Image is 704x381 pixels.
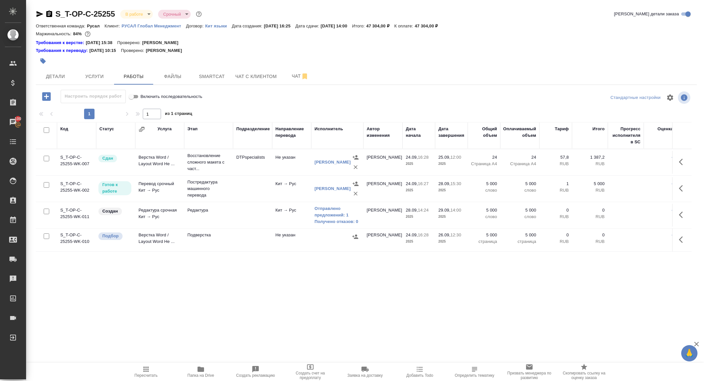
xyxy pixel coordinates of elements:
[392,363,447,381] button: Добавить Todo
[233,151,272,174] td: DTPspecialists
[406,208,418,213] p: 28.09,
[557,363,611,381] button: Скопировать ссылку на оценку заказа
[36,10,44,18] button: Скопировать ссылку для ЯМессенджера
[675,154,691,170] button: Здесь прячутся важные кнопки
[135,373,158,378] span: Пересчитать
[684,346,695,360] span: 🙏
[611,126,640,145] div: Прогресс исполнителя в SC
[275,126,308,139] div: Направление перевода
[438,232,450,237] p: 26.09,
[161,11,183,17] button: Срочный
[406,126,432,139] div: Дата начала
[146,47,187,54] p: [PERSON_NAME]
[455,373,494,378] span: Определить тематику
[36,40,86,46] div: Нажми, чтобы открыть папку с инструкцией
[315,218,360,225] a: Получено отказов: 0
[675,181,691,196] button: Здесь прячутся важные кнопки
[575,161,605,167] p: RUB
[186,24,205,28] p: Договор:
[117,40,142,46] p: Проверено:
[675,207,691,223] button: Здесь прячутся важные кнопки
[363,151,403,174] td: [PERSON_NAME]
[124,11,145,17] button: В работе
[418,181,429,186] p: 16:27
[135,177,184,200] td: Перевод срочный Кит → Рус
[672,155,673,160] a: -
[315,126,343,132] div: Исполнитель
[672,181,673,186] a: -
[504,214,536,220] p: слово
[121,47,146,54] p: Проверено:
[98,207,132,216] div: Заказ еще не согласован с клиентом, искать исполнителей рано
[438,161,464,167] p: 2025
[99,126,114,132] div: Статус
[196,72,227,81] span: Smartcat
[363,229,403,251] td: [PERSON_NAME]
[350,232,360,242] button: Назначить
[351,179,360,189] button: Назначить
[135,204,184,227] td: Редактура срочная Кит → Рус
[315,205,360,218] a: Отправлено предложений: 1
[321,24,352,28] p: [DATE] 14:00
[471,207,497,214] p: 5 000
[543,154,569,161] p: 57,8
[504,238,536,245] p: страница
[36,24,87,28] p: Ответственная команда:
[504,181,536,187] p: 5 000
[504,207,536,214] p: 5 000
[122,23,186,28] a: РУСАЛ Глобал Менеджмент
[675,232,691,247] button: Здесь прячутся важные кнопки
[609,93,662,103] div: split button
[89,47,121,54] p: [DATE] 10:15
[575,232,605,238] p: 0
[158,10,191,19] div: В работе
[36,47,89,54] div: Нажми, чтобы открыть папку с инструкцией
[406,155,418,160] p: 24.09,
[438,208,450,213] p: 29.09,
[236,126,270,132] div: Подразделение
[450,232,461,237] p: 12:30
[438,155,450,160] p: 25.09,
[471,214,497,220] p: слово
[504,161,536,167] p: Страница А4
[36,40,86,46] a: Требования к верстке:
[352,24,366,28] p: Итого:
[471,181,497,187] p: 5 000
[272,204,311,227] td: Кит → Рус
[36,47,89,54] a: Требования к переводу:
[157,72,188,81] span: Файлы
[367,126,399,139] div: Автор изменения
[406,238,432,245] p: 2025
[11,116,25,122] span: 100
[471,161,497,167] p: Страница А4
[672,232,673,237] a: -
[57,151,96,174] td: S_T-OP-C-25255-WK-007
[187,126,198,132] div: Этап
[394,24,415,28] p: К оплате:
[102,155,113,162] p: Сдан
[79,72,110,81] span: Услуги
[471,126,497,139] div: Общий объем
[195,10,203,18] button: Доп статусы указывают на важность/срочность заказа
[2,114,24,130] a: 100
[418,208,429,213] p: 14:24
[351,162,360,172] button: Удалить
[351,189,360,198] button: Удалить
[105,24,122,28] p: Клиент:
[447,363,502,381] button: Определить тематику
[406,161,432,167] p: 2025
[157,126,171,132] div: Услуга
[173,363,228,381] button: Папка на Drive
[543,207,569,214] p: 0
[502,363,557,381] button: Призвать менеджера по развитию
[140,93,202,100] span: Включить последовательность
[287,371,334,380] span: Создать счет на предоплату
[135,151,184,174] td: Верстка Word / Layout Word Не ...
[543,187,569,194] p: RUB
[57,229,96,251] td: S_T-OP-C-25255-WK-010
[87,24,105,28] p: Русал
[228,363,283,381] button: Создать рекламацию
[504,187,536,194] p: слово
[86,40,117,46] p: [DATE] 15:38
